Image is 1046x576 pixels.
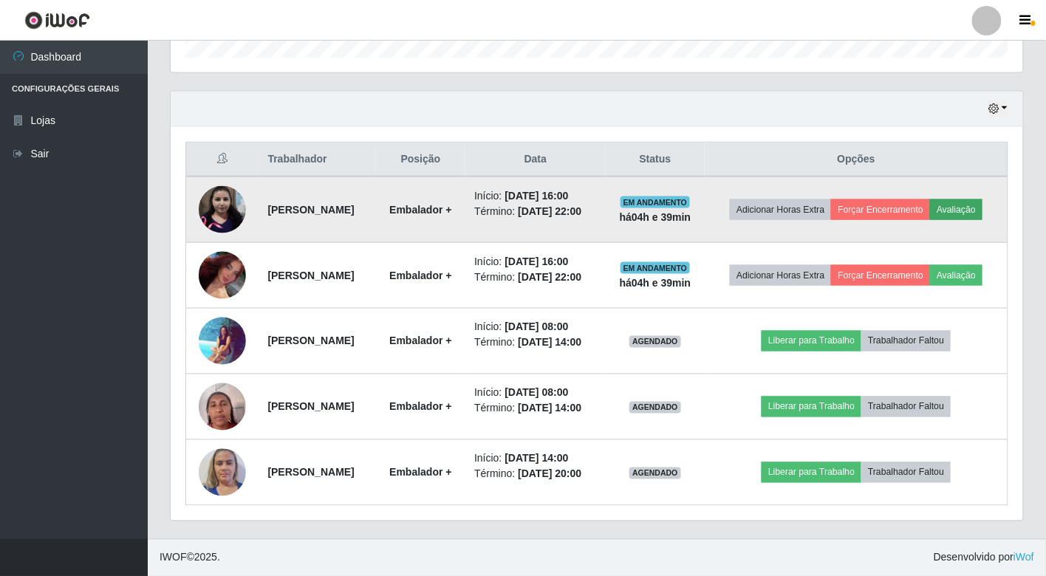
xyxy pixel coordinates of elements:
[861,462,951,483] button: Trabalhador Faltou
[268,270,355,281] strong: [PERSON_NAME]
[268,401,355,413] strong: [PERSON_NAME]
[505,321,568,333] time: [DATE] 08:00
[629,402,681,414] span: AGENDADO
[474,401,596,416] li: Término:
[474,254,596,270] li: Início:
[934,550,1034,566] span: Desenvolvido por
[1013,552,1034,563] a: iWof
[199,235,246,317] img: 1749348201496.jpeg
[389,204,451,216] strong: Embalador +
[199,441,246,504] img: 1752868236583.jpeg
[705,143,1008,177] th: Opções
[930,199,982,220] button: Avaliação
[199,317,246,365] img: 1748991397943.jpeg
[518,402,581,414] time: [DATE] 14:00
[762,462,861,483] button: Liberar para Trabalho
[160,552,187,563] span: IWOF
[621,196,691,208] span: EM ANDAMENTO
[505,453,568,464] time: [DATE] 14:00
[474,188,596,204] li: Início:
[930,265,982,286] button: Avaliação
[389,401,451,413] strong: Embalador +
[505,256,568,267] time: [DATE] 16:00
[389,270,451,281] strong: Embalador +
[376,143,465,177] th: Posição
[629,467,681,479] span: AGENDADO
[861,397,951,417] button: Trabalhador Faltou
[160,550,220,566] span: © 2025 .
[762,331,861,352] button: Liberar para Trabalho
[474,451,596,467] li: Início:
[259,143,376,177] th: Trabalhador
[505,387,568,399] time: [DATE] 08:00
[474,385,596,401] li: Início:
[518,468,581,480] time: [DATE] 20:00
[268,335,355,347] strong: [PERSON_NAME]
[762,397,861,417] button: Liberar para Trabalho
[24,11,90,30] img: CoreUI Logo
[831,199,930,220] button: Forçar Encerramento
[474,204,596,219] li: Término:
[518,271,581,283] time: [DATE] 22:00
[620,277,691,289] strong: há 04 h e 39 min
[730,265,831,286] button: Adicionar Horas Extra
[474,467,596,482] li: Término:
[621,262,691,274] span: EM ANDAMENTO
[465,143,605,177] th: Data
[199,375,246,438] img: 1737744028032.jpeg
[518,205,581,217] time: [DATE] 22:00
[831,265,930,286] button: Forçar Encerramento
[199,186,246,233] img: 1725571179961.jpeg
[268,204,355,216] strong: [PERSON_NAME]
[730,199,831,220] button: Adicionar Horas Extra
[474,335,596,351] li: Término:
[474,270,596,285] li: Término:
[620,211,691,223] strong: há 04 h e 39 min
[606,143,705,177] th: Status
[268,467,355,479] strong: [PERSON_NAME]
[518,337,581,349] time: [DATE] 14:00
[505,190,568,202] time: [DATE] 16:00
[389,467,451,479] strong: Embalador +
[629,336,681,348] span: AGENDADO
[389,335,451,347] strong: Embalador +
[861,331,951,352] button: Trabalhador Faltou
[474,320,596,335] li: Início:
